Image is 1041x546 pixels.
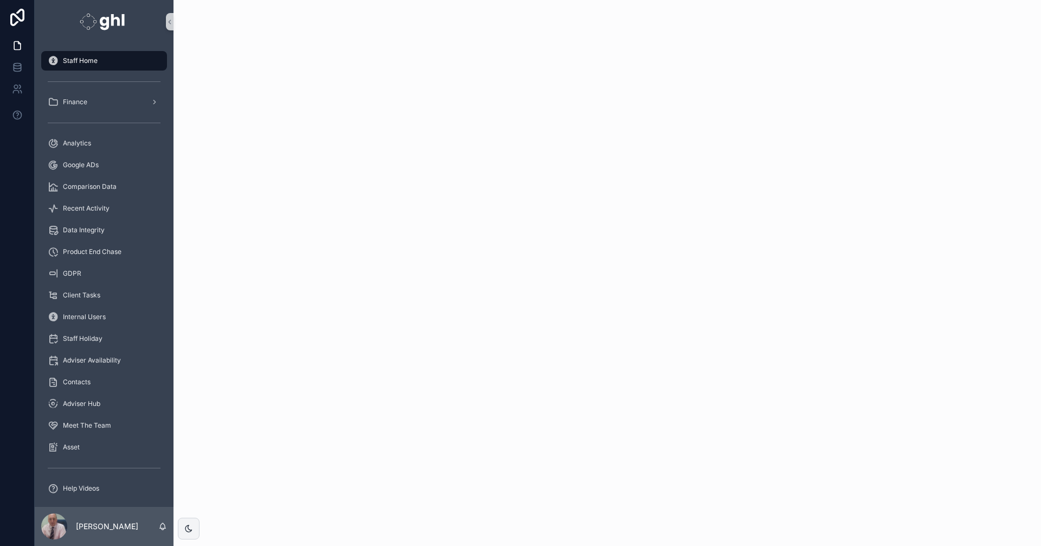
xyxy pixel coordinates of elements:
a: Adviser Availability [41,351,167,370]
span: Adviser Availability [63,356,121,365]
a: Contacts [41,372,167,392]
span: Adviser Hub [63,399,100,408]
span: Google ADs [63,161,99,169]
a: Staff Home [41,51,167,71]
span: Product End Chase [63,247,121,256]
span: Data Integrity [63,226,105,234]
span: Staff Holiday [63,334,102,343]
span: Recent Activity [63,204,110,213]
a: Recent Activity [41,199,167,218]
span: Help Videos [63,484,99,493]
span: Meet The Team [63,421,111,430]
span: Asset [63,443,80,452]
img: App logo [80,13,128,30]
a: Adviser Hub [41,394,167,414]
a: Data Integrity [41,220,167,240]
a: Finance [41,92,167,112]
a: Staff Holiday [41,329,167,348]
a: Asset [41,437,167,457]
a: Internal Users [41,307,167,327]
a: Help Videos [41,479,167,498]
a: Client Tasks [41,285,167,305]
a: Meet The Team [41,416,167,435]
a: Analytics [41,134,167,153]
a: Google ADs [41,155,167,175]
span: GDPR [63,269,81,278]
span: Staff Home [63,56,98,65]
a: GDPR [41,264,167,283]
span: Comparison Data [63,182,117,191]
span: Analytics [63,139,91,148]
div: scrollable content [35,43,173,507]
p: [PERSON_NAME] [76,521,138,532]
a: Comparison Data [41,177,167,196]
span: Finance [63,98,87,106]
span: Internal Users [63,313,106,321]
span: Contacts [63,378,91,386]
a: Product End Chase [41,242,167,262]
span: Client Tasks [63,291,100,300]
